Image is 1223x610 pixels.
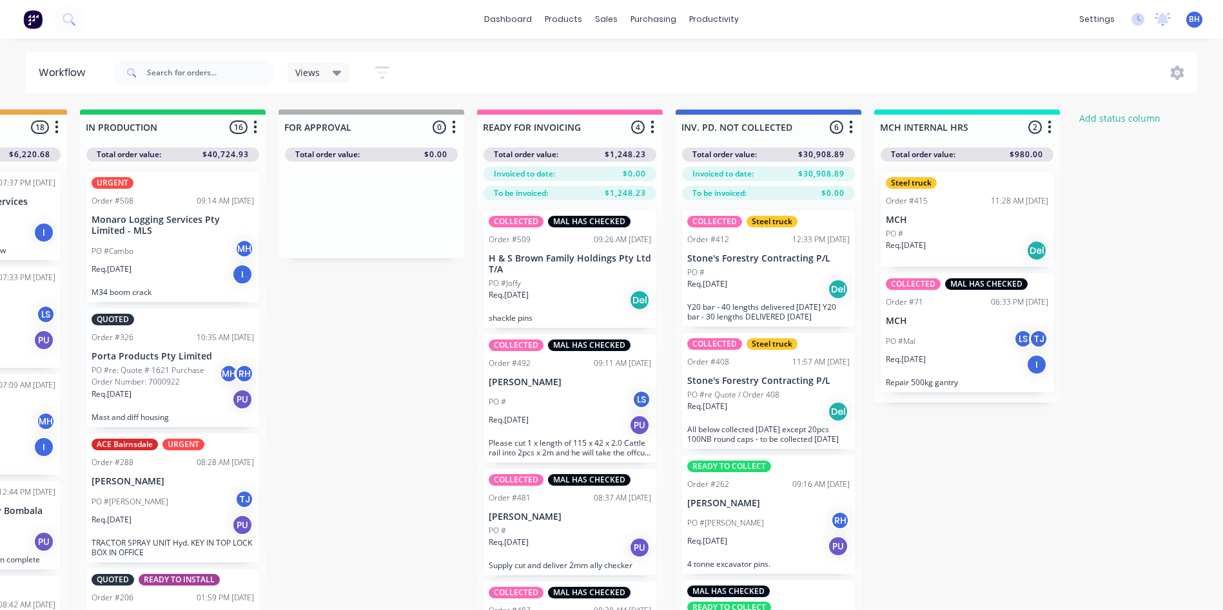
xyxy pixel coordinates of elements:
div: URGENT [92,177,133,189]
span: $0.00 [424,149,447,160]
div: Order #492 [489,357,531,369]
div: I [34,437,54,457]
span: To be invoiced: [494,187,548,199]
div: products [538,10,589,29]
p: shackle pins [489,313,651,323]
p: PO # [687,267,705,278]
p: PO # [489,396,506,408]
div: Order #415 [886,195,928,207]
p: Repair 500kg gantry [886,377,1048,387]
div: Order #408 [687,356,729,368]
div: productivity [683,10,745,29]
div: 09:26 AM [DATE] [594,234,651,245]
div: LS [1013,329,1033,348]
div: URGENTOrder #50809:14 AM [DATE]Monaro Logging Services Pty Limited - MLSPO #CamboMHReq.[DATE]IM34... [86,172,259,302]
div: RH [830,511,850,530]
p: Mast and diff housing [92,412,254,422]
div: QUOTED [92,574,134,586]
p: Req. [DATE] [92,263,132,275]
div: Order #508 [92,195,133,207]
p: Req. [DATE] [687,535,727,547]
div: 09:16 AM [DATE] [792,479,850,490]
div: COLLECTEDMAL HAS CHECKEDOrder #48108:37 AM [DATE][PERSON_NAME]PO #Req.[DATE]PUSupply cut and deli... [484,469,656,575]
div: QUOTED [92,314,134,325]
div: URGENT [162,439,204,450]
p: [PERSON_NAME] [687,498,850,509]
div: PU [34,330,54,350]
div: 09:11 AM [DATE] [594,357,651,369]
p: M34 boom crack [92,287,254,297]
div: PU [232,389,253,410]
p: PO #[PERSON_NAME] [92,496,168,508]
p: Stone's Forestry Contracting P/L [687,376,850,386]
div: Del [828,279,848,300]
div: Order #71 [886,296,923,308]
p: PO #Cambo [92,245,133,257]
div: PU [629,415,650,435]
p: 4 tonne excavator pins. [687,559,850,569]
p: Req. [DATE] [886,354,926,365]
p: PO #re: Quote # 1621 Purchase Order Number: 7000922 [92,365,219,388]
div: ACE Bairnsdale [92,439,158,450]
p: Porta Products Pty Limited [92,351,254,362]
div: MH [36,412,55,431]
p: Req. [DATE] [687,278,727,290]
div: I [232,264,253,285]
p: Req. [DATE] [886,240,926,251]
p: PO #re Quote / Order 408 [687,389,779,401]
p: [PERSON_NAME] [489,377,651,388]
p: All below collected [DATE] except 20pcs 100NB round caps - to be collected [DATE] [687,424,850,444]
div: READY TO INSTALL [139,574,220,586]
div: 08:37 AM [DATE] [594,492,651,504]
div: 10:35 AM [DATE] [197,332,254,343]
div: Workflow [39,65,92,81]
div: COLLECTED [489,474,543,486]
div: PU [828,536,848,557]
div: 11:28 AM [DATE] [991,195,1048,207]
div: 09:14 AM [DATE] [197,195,254,207]
div: 12:33 PM [DATE] [792,234,850,245]
span: $0.00 [821,187,845,199]
div: Steel truck [747,338,797,350]
div: Order #481 [489,492,531,504]
div: COLLECTED [489,587,543,598]
div: 06:33 PM [DATE] [991,296,1048,308]
p: PO # [489,525,506,537]
div: TJ [235,490,254,509]
p: MCH [886,214,1048,225]
div: Del [828,401,848,422]
div: 01:59 PM [DATE] [197,592,254,604]
div: PU [629,537,650,558]
div: COLLECTED [687,338,742,350]
div: MAL HAS CHECKED [548,474,631,486]
span: $30,908.89 [798,149,845,160]
div: Del [1026,240,1047,261]
p: Please cut 1 x length of 115 x 42 x 2.0 Cattle rail into 2pcs x 2m and he will take the offcut. A... [489,438,651,457]
div: COLLECTEDSteel truckOrder #41212:33 PM [DATE]Stone's Forestry Contracting P/LPO #Req.[DATE]DelY20... [682,211,855,327]
div: Order #206 [92,592,133,604]
p: Stone's Forestry Contracting P/L [687,253,850,264]
p: Req. [DATE] [687,401,727,412]
div: COLLECTED [886,278,941,290]
div: purchasing [624,10,683,29]
p: Req. [DATE] [489,414,529,426]
div: I [34,222,54,243]
img: Factory [23,10,43,29]
p: Req. [DATE] [489,537,529,548]
div: COLLECTEDSteel truckOrder #40811:57 AM [DATE]Stone's Forestry Contracting P/LPO #re Quote / Order... [682,333,855,449]
div: settings [1073,10,1121,29]
div: MH [235,239,254,258]
button: Add status column [1073,110,1168,127]
div: COLLECTEDMAL HAS CHECKEDOrder #50909:26 AM [DATE]H & S Brown Family Holdings Pty Ltd T/APO #Joffy... [484,211,656,328]
span: To be invoiced: [692,187,747,199]
p: [PERSON_NAME] [489,511,651,522]
p: Req. [DATE] [92,388,132,400]
div: Order #326 [92,332,133,343]
div: sales [589,10,624,29]
div: I [1026,354,1047,375]
span: Total order value: [692,149,757,160]
div: COLLECTED [489,339,543,351]
div: Order #288 [92,457,133,468]
div: PU [232,515,253,535]
div: READY TO COLLECTOrder #26209:16 AM [DATE][PERSON_NAME]PO #[PERSON_NAME]RHReq.[DATE]PU4 tonne exca... [682,455,855,575]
